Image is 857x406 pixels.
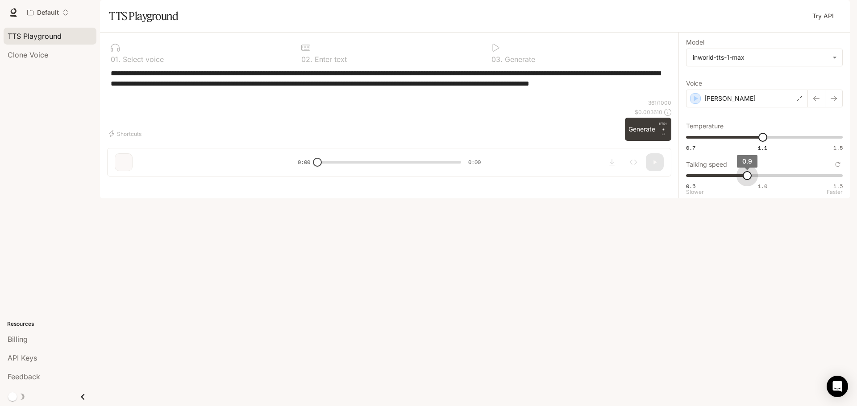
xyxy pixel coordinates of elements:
[37,52,44,59] img: tab_domain_overview_orange.svg
[37,9,59,16] p: Default
[833,144,843,152] span: 1.5
[833,182,843,190] span: 1.5
[95,52,102,59] img: tab_keywords_by_traffic_grey.svg
[14,14,21,21] img: logo_orange.svg
[23,23,66,30] div: Dominio: [URL]
[491,56,503,63] p: 0 3 .
[109,7,178,25] h1: TTS Playground
[625,118,671,141] button: GenerateCTRL +⏎
[686,49,842,66] div: inworld-tts-1-max
[686,123,724,129] p: Temperature
[827,189,843,195] p: Faster
[111,56,121,63] p: 0 1 .
[686,39,704,45] p: Model
[121,56,164,63] p: Select voice
[23,4,73,21] button: Open workspace menu
[686,189,704,195] p: Slower
[503,56,535,63] p: Generate
[704,94,756,103] p: [PERSON_NAME]
[833,160,843,169] button: Reset to default
[686,182,695,190] span: 0.5
[693,53,828,62] div: inworld-tts-1-max
[686,144,695,152] span: 0.7
[742,157,752,165] span: 0.9
[47,53,68,58] div: Dominio
[686,161,727,168] p: Talking speed
[758,144,767,152] span: 1.1
[312,56,347,63] p: Enter text
[758,182,767,190] span: 1.0
[648,99,671,107] p: 361 / 1000
[301,56,312,63] p: 0 2 .
[827,376,848,397] div: Open Intercom Messenger
[659,121,668,132] p: CTRL +
[25,14,44,21] div: v 4.0.25
[107,127,145,141] button: Shortcuts
[809,7,837,25] a: Try API
[686,80,702,86] p: Voice
[659,121,668,137] p: ⏎
[14,23,21,30] img: website_grey.svg
[105,53,142,58] div: Palabras clave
